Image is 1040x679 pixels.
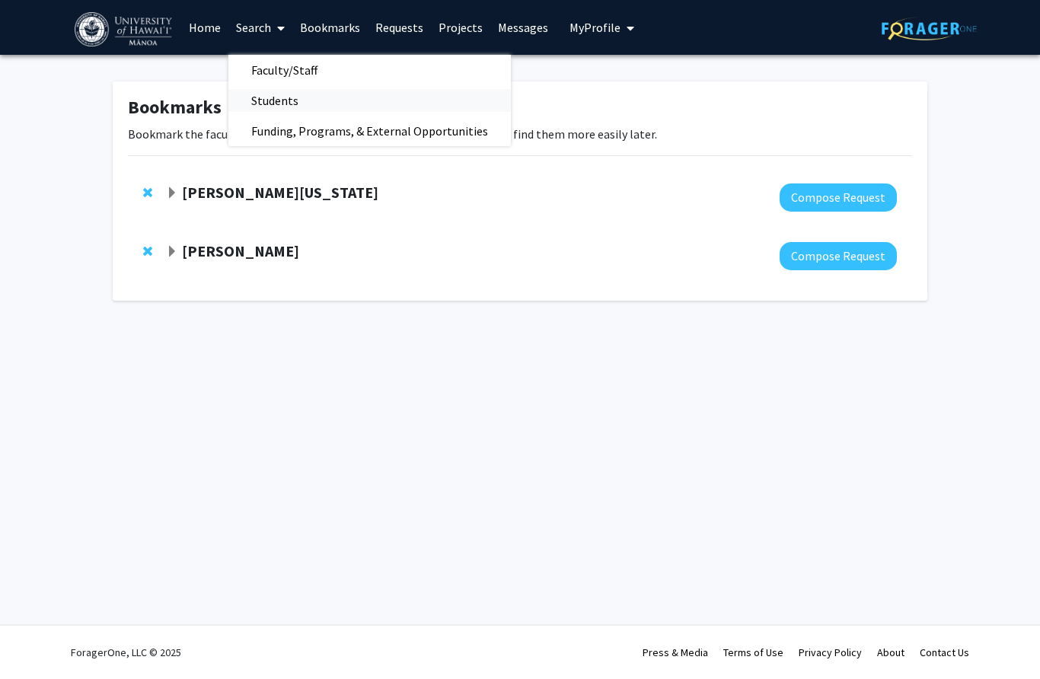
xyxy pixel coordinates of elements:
button: Compose Request to Michael Norris [780,242,897,270]
span: Remove Michael Norris from bookmarks [143,245,152,257]
button: Compose Request to Peter Washington [780,183,897,212]
img: ForagerOne Logo [882,17,977,40]
a: Faculty/Staff [228,59,511,81]
img: University of Hawaiʻi at Mānoa Logo [75,12,175,46]
a: Funding, Programs, & External Opportunities [228,120,511,142]
a: Search [228,1,292,54]
a: Projects [431,1,490,54]
a: Privacy Policy [799,646,862,659]
a: Terms of Use [723,646,783,659]
iframe: Chat [11,610,65,668]
h1: Bookmarks [128,97,912,119]
p: Bookmark the faculty/staff you are interested in working with to help you find them more easily l... [128,125,912,143]
a: Messages [490,1,556,54]
span: Expand Michael Norris Bookmark [166,246,178,258]
span: Remove Peter Washington from bookmarks [143,186,152,199]
span: Students [228,85,321,116]
a: Bookmarks [292,1,368,54]
span: Funding, Programs, & External Opportunities [228,116,511,146]
a: Students [228,89,511,112]
a: Home [181,1,228,54]
strong: [PERSON_NAME][US_STATE] [182,183,378,202]
a: Contact Us [920,646,969,659]
a: Requests [368,1,431,54]
a: Press & Media [643,646,708,659]
strong: [PERSON_NAME] [182,241,299,260]
span: Expand Peter Washington Bookmark [166,187,178,199]
a: About [877,646,904,659]
span: Faculty/Staff [228,55,340,85]
span: My Profile [569,20,620,35]
div: ForagerOne, LLC © 2025 [71,626,181,679]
